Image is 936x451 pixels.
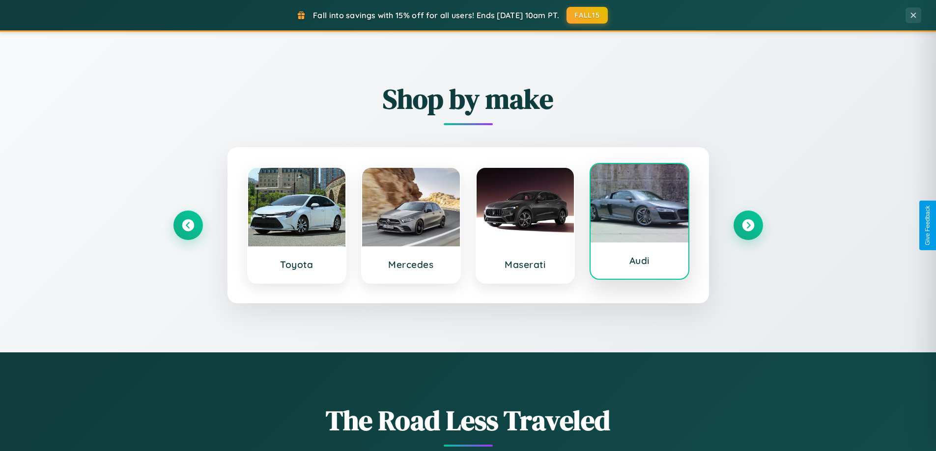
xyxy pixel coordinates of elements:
h1: The Road Less Traveled [173,401,763,439]
button: FALL15 [567,7,608,24]
div: Give Feedback [924,206,931,245]
span: Fall into savings with 15% off for all users! Ends [DATE] 10am PT. [313,10,559,20]
h3: Maserati [486,259,565,270]
h3: Mercedes [372,259,450,270]
h3: Toyota [258,259,336,270]
h2: Shop by make [173,80,763,118]
h3: Audi [600,255,679,266]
